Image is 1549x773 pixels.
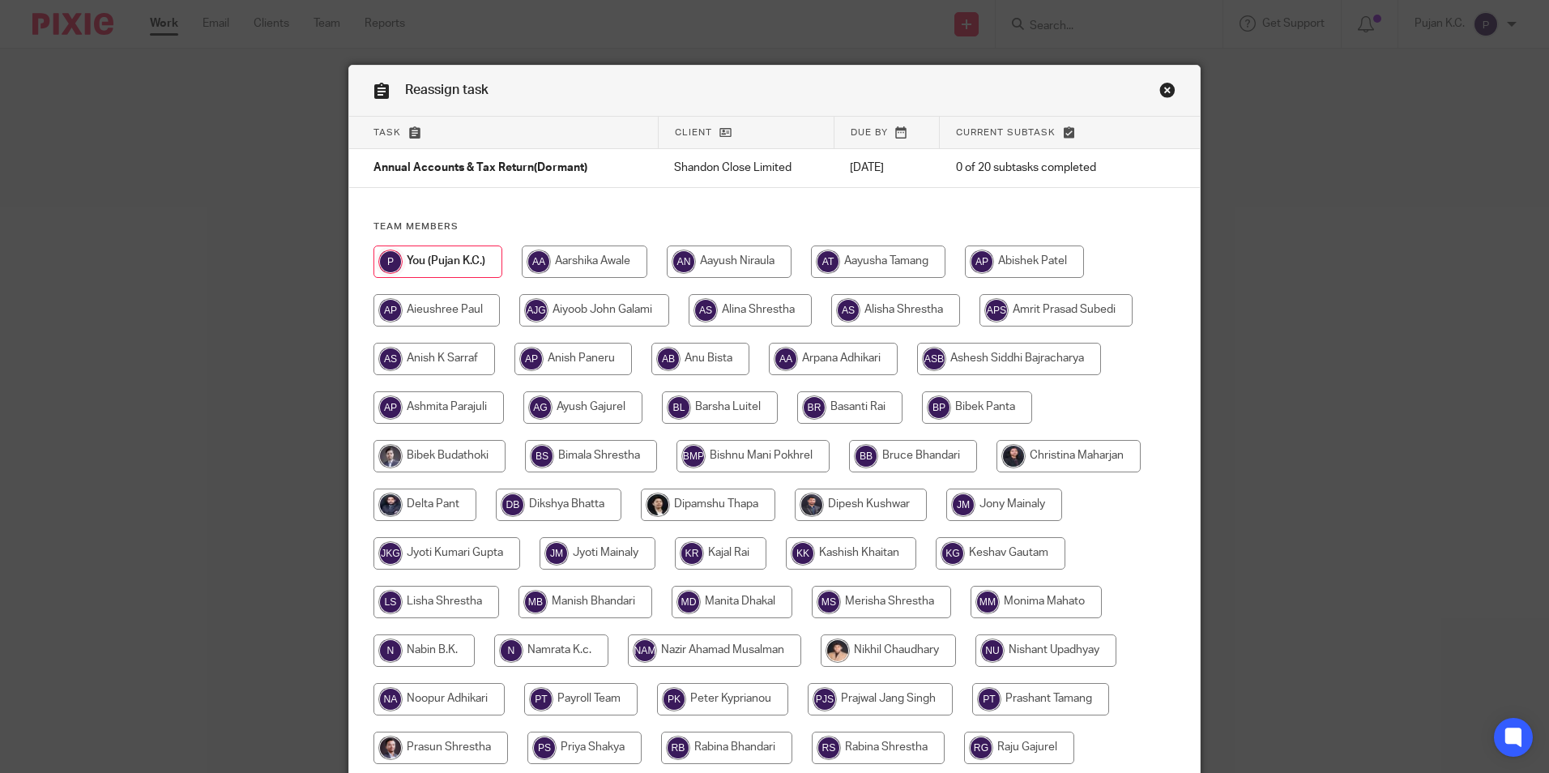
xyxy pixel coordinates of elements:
span: Client [675,128,712,137]
p: [DATE] [850,160,923,176]
span: Due by [851,128,888,137]
span: Annual Accounts & Tax Return(Dormant) [373,163,587,174]
span: Reassign task [405,83,489,96]
p: Shandon Close Limited [674,160,817,176]
a: Close this dialog window [1159,82,1176,104]
span: Task [373,128,401,137]
span: Current subtask [956,128,1056,137]
h4: Team members [373,220,1176,233]
td: 0 of 20 subtasks completed [940,149,1142,188]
